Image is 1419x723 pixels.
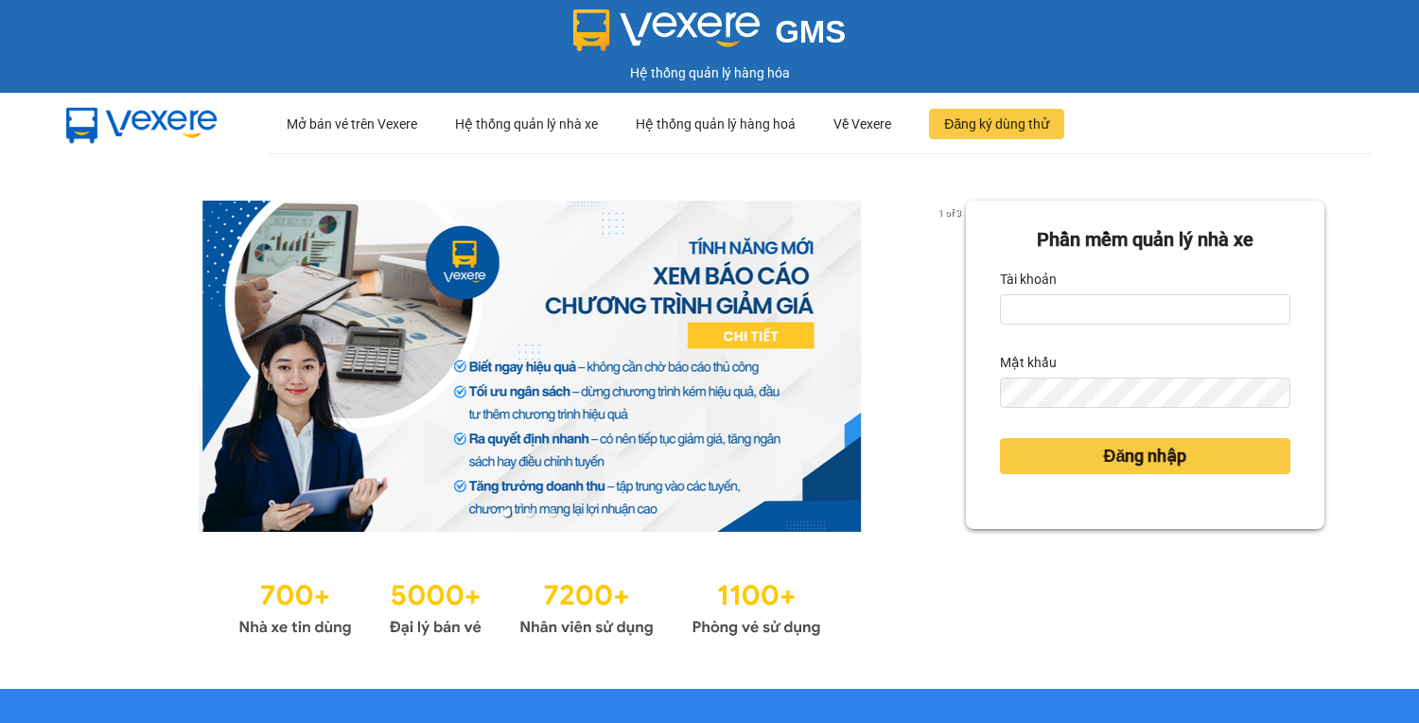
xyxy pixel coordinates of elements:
input: Tài khoản [1000,294,1290,325]
span: GMS [775,14,846,49]
li: slide item 1 [503,509,511,517]
div: Hệ thống quản lý hàng hóa [5,62,1414,83]
button: Đăng nhập [1000,438,1290,474]
img: logo 2 [573,9,761,51]
button: previous slide / item [95,201,121,532]
label: Mật khẩu [1000,347,1057,378]
label: Tài khoản [1000,264,1057,294]
span: Đăng nhập [1103,443,1186,469]
input: Mật khẩu [1000,378,1290,408]
img: Statistics.png [238,570,821,642]
span: Đăng ký dùng thử [944,114,1049,134]
img: mbUUG5Q.png [47,93,236,155]
div: Mở bán vé trên Vexere [287,94,417,154]
p: 1 of 3 [933,201,966,225]
div: Hệ thống quản lý nhà xe [455,94,598,154]
button: next slide / item [939,201,966,532]
button: Đăng ký dùng thử [929,109,1064,139]
div: Phần mềm quản lý nhà xe [1000,225,1290,255]
li: slide item 2 [526,509,534,517]
a: GMS [573,28,847,44]
li: slide item 3 [549,509,556,517]
div: Về Vexere [833,94,891,154]
div: Hệ thống quản lý hàng hoá [636,94,796,154]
